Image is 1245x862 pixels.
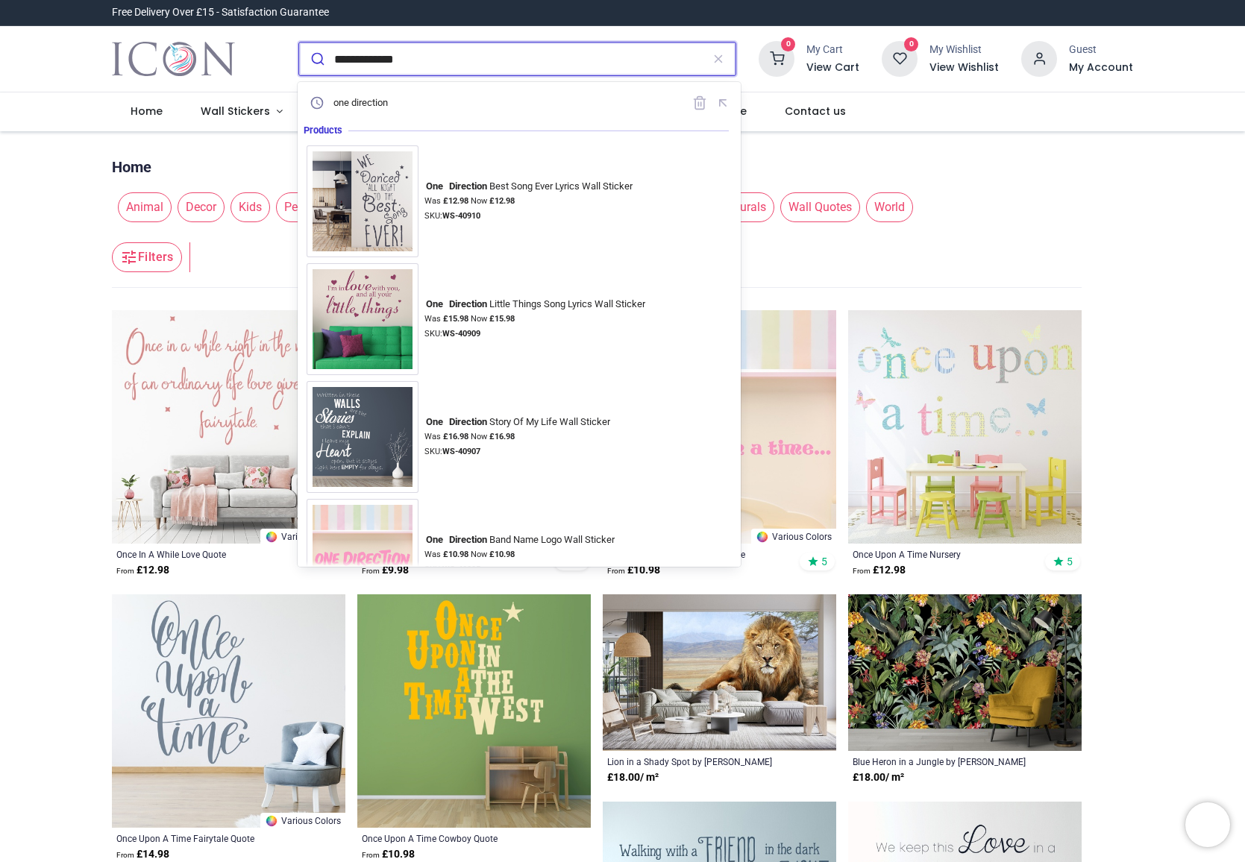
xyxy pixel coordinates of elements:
button: Wall Quotes [774,192,860,222]
div: Guest [1069,43,1133,57]
div: Was Now [424,195,638,207]
a: Various Colors [751,529,836,544]
img: Once Upon A Time Fairytale Quote Wall Sticker - Mod7 [112,594,345,828]
strong: £ 12.98 [489,196,515,206]
span: Wall Stickers [201,104,270,119]
a: Various Colors [260,813,345,828]
img: One Direction Best Song Ever Lyrics Wall Sticker [307,145,418,257]
button: World [860,192,913,222]
button: Animal [112,192,172,222]
span: Kids [231,192,270,222]
span: From [116,567,134,575]
button: Remove this search [689,92,712,115]
div: SKU: [424,564,620,576]
img: Color Wheel [265,814,278,828]
strong: WS-40910 [442,211,480,221]
a: View Cart [806,60,859,75]
strong: £ 10.98 [607,563,660,578]
strong: £ 16.98 [489,432,515,441]
span: Home [131,104,163,119]
iframe: Customer reviews powered by Trustpilot [820,5,1133,20]
div: Was Now [424,431,615,443]
button: Kids [225,192,270,222]
strong: £ 18.00 / m² [853,770,904,785]
span: 5 [821,555,827,568]
mark: Direction [448,178,489,193]
mark: Direction [448,296,489,311]
div: My Wishlist [929,43,999,57]
span: Animal [118,192,172,222]
a: One Direction Best Song Ever Lyrics Wall StickerOne DirectionBest Song Ever Lyrics Wall StickerWa... [307,145,733,257]
span: From [362,567,380,575]
strong: WS-40907 [442,447,480,456]
a: Home [112,157,151,177]
a: My Account [1069,60,1133,75]
strong: £ 12.98 [853,563,906,578]
img: Once Upon A Time Cowboy Quote Wall Sticker [357,594,591,828]
div: Best Song Ever Lyrics Wall Sticker [424,180,633,192]
a: Blue Heron in a Jungle by [PERSON_NAME] [853,755,1032,767]
div: SKU: [424,210,638,222]
mark: One [424,414,445,429]
span: People & Music [276,192,374,222]
a: Logo of Icon Wall Stickers [112,38,235,80]
img: One Direction Band Name Logo Wall Sticker [307,499,418,611]
img: Color Wheel [265,530,278,544]
div: SKU: [424,446,615,458]
span: From [607,567,625,575]
strong: £ 14.98 [116,847,169,862]
span: World [866,192,913,222]
strong: £ 10.98 [362,847,415,862]
a: Once Upon A Time Nursery [853,548,1032,560]
button: Decor [172,192,225,222]
span: From [853,567,871,575]
img: Once Upon A Time Nursery Wall Sticker [848,310,1082,544]
button: Clear [702,43,736,75]
a: Various Colors [260,529,345,544]
div: Free Delivery Over £15 - Satisfaction Guarantee [112,5,329,20]
iframe: Brevo live chat [1185,802,1230,847]
mark: One [424,296,445,311]
strong: £ 16.98 [443,432,468,441]
a: Once In A While Love Quote [116,548,296,560]
img: Icon Wall Stickers [112,38,235,80]
strong: £ 15.98 [443,314,468,324]
span: Contact us [785,104,846,119]
strong: £ 10.98 [489,550,515,559]
span: From [116,851,134,859]
button: Fill query with "one direction" [712,92,735,115]
a: 0 [882,52,918,64]
span: From [362,851,380,859]
strong: £ 15.98 [489,314,515,324]
div: My Cart [806,43,859,57]
mark: Direction [448,414,489,429]
sup: 0 [904,37,918,51]
strong: £ 18.00 / m² [607,770,659,785]
a: One Direction Band Name Logo Wall StickerOne DirectionBand Name Logo Wall StickerWas £10.98 Now £... [307,499,733,611]
a: 0 [759,52,794,64]
a: Once Upon A Time Fairytale Quote [116,832,296,844]
div: one direction [333,97,388,109]
sup: 0 [781,37,795,51]
img: One Direction Story Of My Life Wall Sticker [307,381,418,493]
strong: £ 12.98 [443,196,468,206]
a: Once Upon A Time Cowboy Quote [362,832,542,844]
a: Wall Stickers [182,92,302,131]
strong: WS-40909 [442,329,480,339]
a: One Direction Story Of My Life Wall StickerOne DirectionStory Of My Life Wall StickerWas £16.98 N... [307,381,733,493]
a: View Wishlist [929,60,999,75]
div: SKU: [424,328,650,340]
span: 5 [1067,555,1073,568]
div: Band Name Logo Wall Sticker [424,534,615,546]
button: Filters [112,242,182,272]
mark: One [424,532,445,547]
strong: £ 10.98 [443,550,468,559]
